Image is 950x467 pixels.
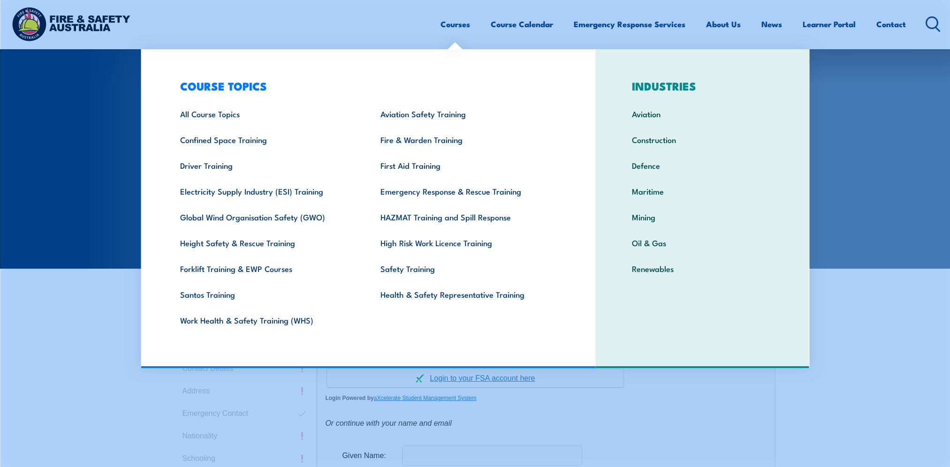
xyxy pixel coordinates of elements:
[617,152,788,178] a: Defence
[617,101,788,127] a: Aviation
[166,178,366,204] a: Electricity Supply Industry (ESI) Training
[166,127,366,152] a: Confined Space Training
[166,101,366,127] a: All Course Topics
[574,12,685,37] a: Emergency Response Services
[366,256,566,281] a: Safety Training
[366,178,566,204] a: Emergency Response & Rescue Training
[803,12,856,37] a: Learner Portal
[166,79,566,92] h3: COURSE TOPICS
[166,307,366,333] a: Work Health & Safety Training (WHS)
[334,446,402,464] div: Given Name:
[617,127,788,152] a: Construction
[416,374,424,383] img: Log in withaxcelerate
[706,12,741,37] a: About Us
[366,127,566,152] a: Fire & Warden Training
[617,178,788,204] a: Maritime
[325,416,767,430] div: Or continue with your name and email
[876,12,906,37] a: Contact
[441,12,470,37] a: Courses
[617,79,788,92] h3: INDUSTRIES
[374,395,477,401] a: aXcelerate Student Management System
[325,391,767,405] span: Login Powered by
[166,281,366,307] a: Santos Training
[366,230,566,256] a: High Risk Work Licence Training
[617,204,788,230] a: Mining
[166,204,366,230] a: Global Wind Organisation Safety (GWO)
[366,281,566,307] a: Health & Safety Representative Training
[617,256,788,281] a: Renewables
[166,152,366,178] a: Driver Training
[166,230,366,256] a: Height Safety & Rescue Training
[491,12,553,37] a: Course Calendar
[166,256,366,281] a: Forklift Training & EWP Courses
[366,204,566,230] a: HAZMAT Training and Spill Response
[366,152,566,178] a: First Aid Training
[761,12,782,37] a: News
[366,101,566,127] a: Aviation Safety Training
[617,230,788,256] a: Oil & Gas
